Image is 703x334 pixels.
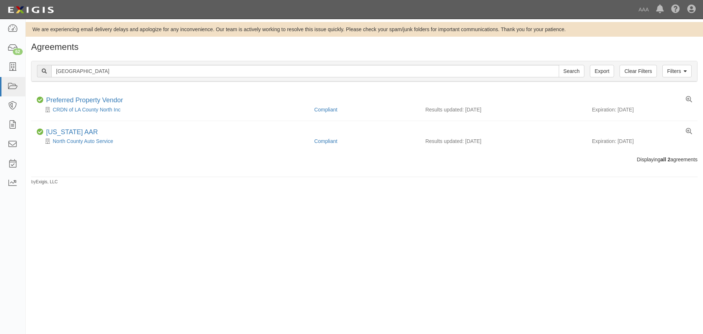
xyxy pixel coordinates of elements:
[53,107,120,113] a: CRDN of LA County North Inc
[13,48,23,55] div: 62
[425,106,581,113] div: Results updated: [DATE]
[635,2,652,17] a: AAA
[686,96,692,103] a: View results summary
[425,137,581,145] div: Results updated: [DATE]
[592,106,692,113] div: Expiration: [DATE]
[26,26,703,33] div: We are experiencing email delivery delays and apologize for any inconvenience. Our team is active...
[51,65,559,77] input: Search
[662,65,692,77] a: Filters
[559,65,584,77] input: Search
[46,128,98,136] div: California AAR
[37,129,43,135] i: Compliant
[31,42,698,52] h1: Agreements
[592,137,692,145] div: Expiration: [DATE]
[37,106,309,113] div: CRDN of LA County North Inc
[686,128,692,135] a: View results summary
[37,97,43,103] i: Compliant
[620,65,656,77] a: Clear Filters
[590,65,614,77] a: Export
[5,3,56,16] img: logo-5460c22ac91f19d4615b14bd174203de0afe785f0fc80cf4dbbc73dc1793850b.png
[314,107,337,113] a: Compliant
[661,157,670,162] b: all 2
[36,179,58,184] a: Exigis, LLC
[46,128,98,136] a: [US_STATE] AAR
[46,96,123,104] a: Preferred Property Vendor
[26,156,703,163] div: Displaying agreements
[31,179,58,185] small: by
[37,137,309,145] div: North County Auto Service
[671,5,680,14] i: Help Center - Complianz
[53,138,113,144] a: North County Auto Service
[314,138,337,144] a: Compliant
